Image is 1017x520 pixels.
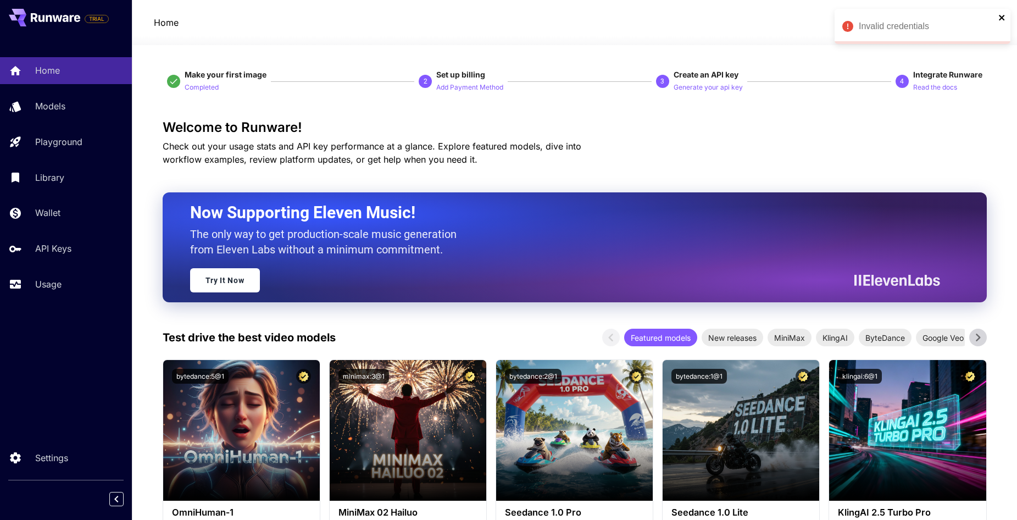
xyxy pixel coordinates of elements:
[35,171,64,184] p: Library
[816,329,854,346] div: KlingAI
[436,80,503,93] button: Add Payment Method
[190,268,260,292] a: Try It Now
[663,360,819,501] img: alt
[963,369,977,384] button: Certified Model – Vetted for best performance and includes a commercial license.
[35,99,65,113] p: Models
[916,332,970,344] span: Google Veo
[463,369,477,384] button: Certified Model – Vetted for best performance and includes a commercial license.
[702,332,763,344] span: New releases
[768,332,812,344] span: MiniMax
[163,120,987,135] h3: Welcome to Runware!
[118,489,132,509] div: Collapse sidebar
[496,360,653,501] img: alt
[916,329,970,346] div: Google Veo
[436,70,485,79] span: Set up billing
[35,278,62,291] p: Usage
[35,64,60,77] p: Home
[859,332,912,344] span: ByteDance
[838,369,882,384] button: klingai:6@1
[154,16,179,29] a: Home
[816,332,854,344] span: KlingAI
[674,82,743,93] p: Generate your api key
[660,76,664,86] p: 3
[424,76,427,86] p: 2
[190,202,932,223] h2: Now Supporting Eleven Music!
[624,332,697,344] span: Featured models
[859,20,995,33] div: Invalid credentials
[190,226,465,257] p: The only way to get production-scale music generation from Eleven Labs without a minimum commitment.
[172,369,229,384] button: bytedance:5@1
[35,242,71,255] p: API Keys
[505,369,562,384] button: bytedance:2@1
[185,70,266,79] span: Make your first image
[859,329,912,346] div: ByteDance
[330,360,486,501] img: alt
[674,80,743,93] button: Generate your api key
[85,15,108,23] span: TRIAL
[629,369,644,384] button: Certified Model – Vetted for best performance and includes a commercial license.
[163,329,336,346] p: Test drive the best video models
[338,507,477,518] h3: MiniMax 02 Hailuo
[109,492,124,506] button: Collapse sidebar
[35,206,60,219] p: Wallet
[185,80,219,93] button: Completed
[900,76,904,86] p: 4
[702,329,763,346] div: New releases
[35,135,82,148] p: Playground
[913,70,982,79] span: Integrate Runware
[913,82,957,93] p: Read the docs
[172,507,311,518] h3: OmniHuman‑1
[671,507,810,518] h3: Seedance 1.0 Lite
[674,70,738,79] span: Create an API key
[671,369,727,384] button: bytedance:1@1
[624,329,697,346] div: Featured models
[796,369,810,384] button: Certified Model – Vetted for best performance and includes a commercial license.
[913,80,957,93] button: Read the docs
[185,82,219,93] p: Completed
[338,369,389,384] button: minimax:3@1
[829,360,986,501] img: alt
[296,369,311,384] button: Certified Model – Vetted for best performance and includes a commercial license.
[154,16,179,29] nav: breadcrumb
[35,451,68,464] p: Settings
[505,507,644,518] h3: Seedance 1.0 Pro
[85,12,109,25] span: Add your payment card to enable full platform functionality.
[436,82,503,93] p: Add Payment Method
[163,141,581,165] span: Check out your usage stats and API key performance at a glance. Explore featured models, dive int...
[768,329,812,346] div: MiniMax
[163,360,320,501] img: alt
[838,507,977,518] h3: KlingAI 2.5 Turbo Pro
[998,13,1006,22] button: close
